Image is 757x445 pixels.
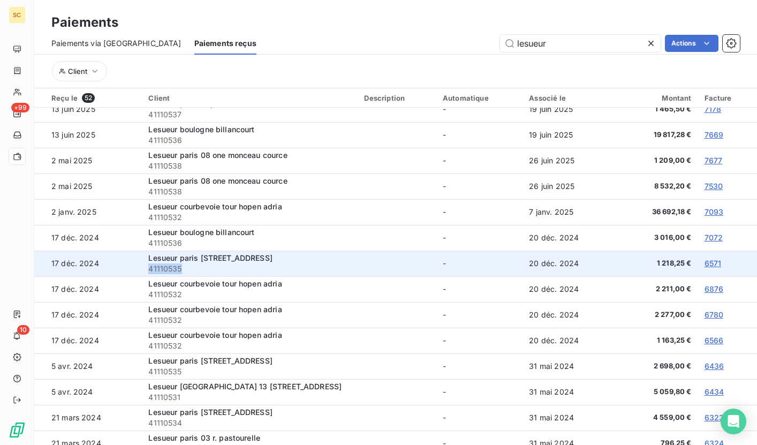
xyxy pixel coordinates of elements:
[148,408,272,417] span: Lesueur paris [STREET_ADDRESS]
[624,130,692,140] span: 19 817,28 €
[705,182,723,191] a: 7530
[436,174,523,199] td: -
[9,421,26,439] img: Logo LeanPay
[624,155,692,166] span: 1 209,00 €
[148,305,282,314] span: Lesueur courbevoie tour hopen adria
[436,328,523,353] td: -
[523,96,617,122] td: 19 juin 2025
[523,328,617,353] td: 20 déc. 2024
[436,405,523,431] td: -
[705,94,751,102] div: Facture
[624,258,692,269] span: 1 218,25 €
[9,6,26,24] div: SC
[148,150,287,160] span: Lesueur paris 08 one monceau cource
[705,387,724,396] a: 6434
[436,276,523,302] td: -
[624,361,692,372] span: 2 698,00 €
[443,94,516,102] div: Automatique
[624,284,692,295] span: 2 211,00 €
[529,94,610,102] div: Associé le
[624,232,692,243] span: 3 016,00 €
[148,186,351,197] span: 41110538
[148,315,351,326] span: 41110532
[523,225,617,251] td: 20 déc. 2024
[34,379,142,405] td: 5 avr. 2024
[148,94,351,102] div: Client
[148,176,287,185] span: Lesueur paris 08 one monceau cource
[148,330,282,340] span: Lesueur courbevoie tour hopen adria
[721,409,746,434] div: Open Intercom Messenger
[523,148,617,174] td: 26 juin 2025
[68,67,87,76] span: Client
[364,94,430,102] div: Description
[148,109,351,120] span: 41110537
[624,387,692,397] span: 5 059,80 €
[523,174,617,199] td: 26 juin 2025
[34,276,142,302] td: 17 déc. 2024
[523,379,617,405] td: 31 mai 2024
[51,13,118,32] h3: Paiements
[34,96,142,122] td: 13 juin 2025
[523,302,617,328] td: 20 déc. 2024
[148,366,351,377] span: 41110535
[705,207,724,216] a: 7093
[148,418,351,428] span: 41110534
[34,251,142,276] td: 17 déc. 2024
[436,302,523,328] td: -
[148,202,282,211] span: Lesueur courbevoie tour hopen adria
[11,103,29,112] span: +99
[52,61,107,81] button: Client
[148,433,260,442] span: Lesueur paris 03 r. pastourelle
[51,93,135,103] div: Reçu le
[34,174,142,199] td: 2 mai 2025
[148,253,272,262] span: Lesueur paris [STREET_ADDRESS]
[705,233,723,242] a: 7072
[148,238,351,248] span: 41110536
[500,35,661,52] input: Rechercher
[34,122,142,148] td: 13 juin 2025
[665,35,718,52] button: Actions
[82,93,95,103] span: 52
[705,284,724,293] a: 6876
[705,413,724,422] a: 6323
[624,104,692,115] span: 1 465,50 €
[194,38,256,49] span: Paiements reçus
[148,135,351,146] span: 41110536
[624,207,692,217] span: 36 692,18 €
[148,212,351,223] span: 41110532
[624,412,692,423] span: 4 559,00 €
[436,199,523,225] td: -
[705,259,722,268] a: 6571
[705,156,723,165] a: 7677
[523,276,617,302] td: 20 déc. 2024
[17,325,29,335] span: 10
[148,289,351,300] span: 41110532
[705,310,724,319] a: 6780
[705,336,724,345] a: 6566
[148,263,351,274] span: 41110535
[148,392,351,403] span: 41110531
[148,125,254,134] span: Lesueur boulogne billancourt
[523,199,617,225] td: 7 janv. 2025
[436,96,523,122] td: -
[9,105,25,122] a: +99
[34,225,142,251] td: 17 déc. 2024
[34,353,142,379] td: 5 avr. 2024
[436,225,523,251] td: -
[624,310,692,320] span: 2 277,00 €
[34,148,142,174] td: 2 mai 2025
[51,38,181,49] span: Paiements via [GEOGRAPHIC_DATA]
[436,353,523,379] td: -
[705,361,724,371] a: 6436
[148,279,282,288] span: Lesueur courbevoie tour hopen adria
[523,353,617,379] td: 31 mai 2024
[148,341,351,351] span: 41110532
[436,122,523,148] td: -
[436,148,523,174] td: -
[148,356,272,365] span: Lesueur paris [STREET_ADDRESS]
[523,122,617,148] td: 19 juin 2025
[34,405,142,431] td: 21 mars 2024
[34,328,142,353] td: 17 déc. 2024
[523,405,617,431] td: 31 mai 2024
[523,251,617,276] td: 20 déc. 2024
